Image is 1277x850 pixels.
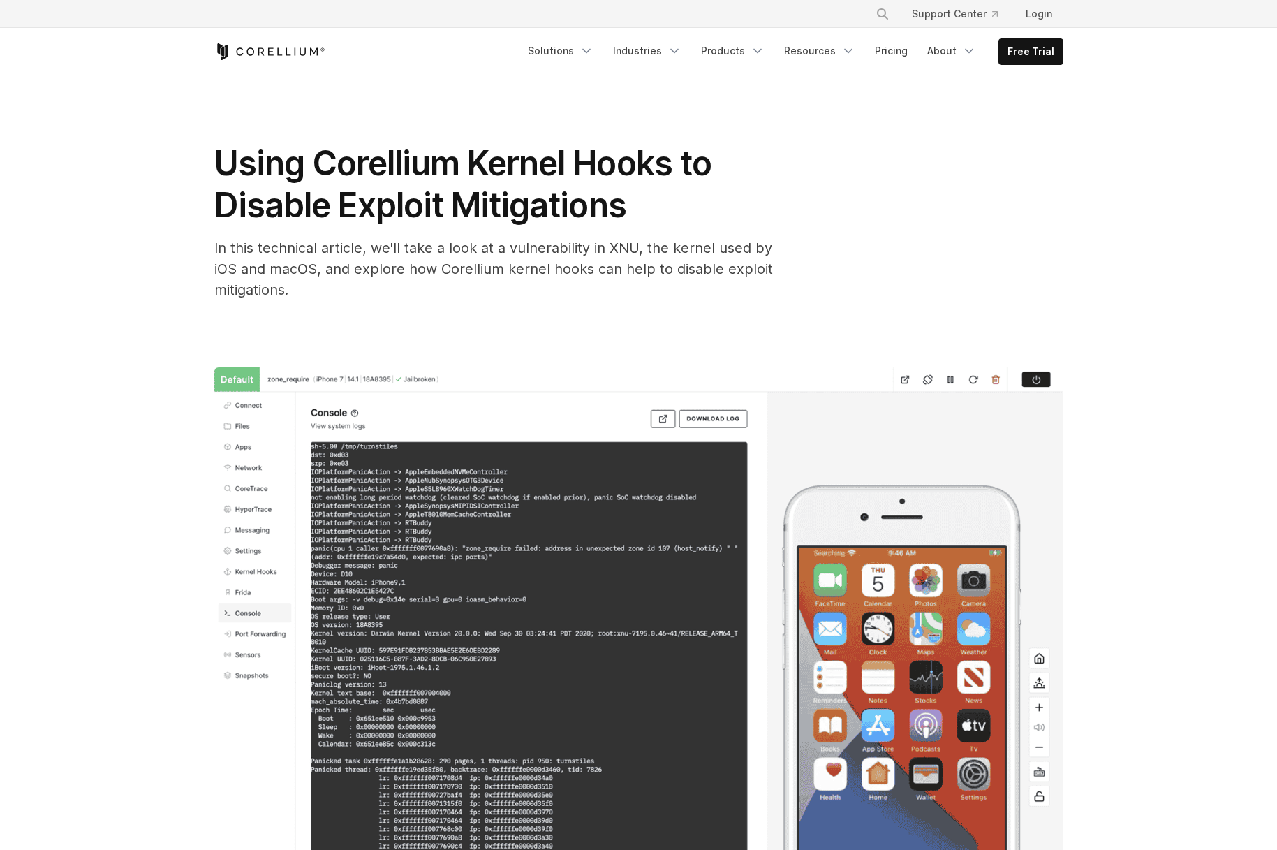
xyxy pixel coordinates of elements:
[999,39,1063,64] a: Free Trial
[866,38,916,64] a: Pricing
[214,142,711,226] span: Using Corellium Kernel Hooks to Disable Exploit Mitigations
[919,38,984,64] a: About
[214,240,773,298] span: In this technical article, we'll take a look at a vulnerability in XNU, the kernel used by iOS an...
[870,1,895,27] button: Search
[776,38,864,64] a: Resources
[1014,1,1063,27] a: Login
[859,1,1063,27] div: Navigation Menu
[519,38,1063,65] div: Navigation Menu
[605,38,690,64] a: Industries
[901,1,1009,27] a: Support Center
[519,38,602,64] a: Solutions
[214,43,325,60] a: Corellium Home
[693,38,773,64] a: Products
